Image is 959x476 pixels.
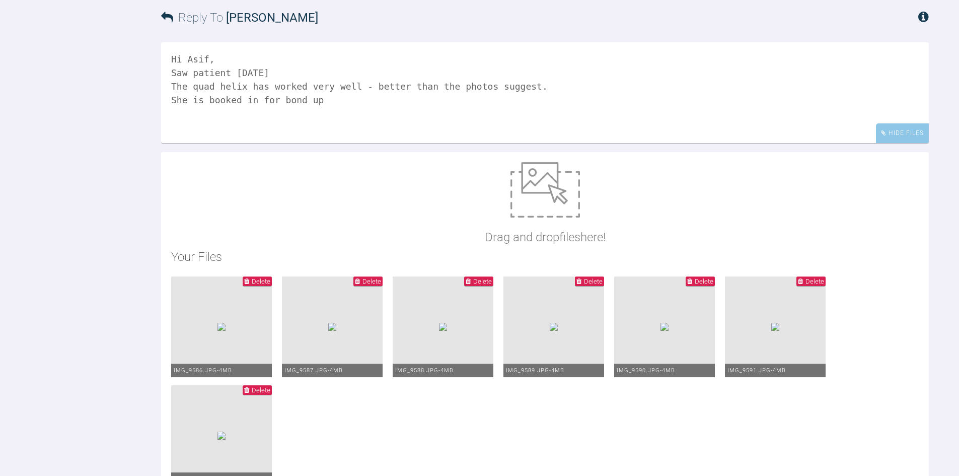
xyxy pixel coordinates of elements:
img: 0db0d8ea-47b2-4db8-84ed-4c862699ed57 [771,323,779,331]
span: Delete [805,278,824,285]
span: IMG_9589.JPG - 4MB [506,367,564,374]
span: IMG_9591.JPG - 4MB [727,367,786,374]
img: f1ae7e38-70f6-47e6-b0c8-b42846c79d00 [660,323,669,331]
img: e39015e5-326d-401c-b935-d7a41f7f1b50 [439,323,447,331]
img: 39e23161-1250-4ebe-92b7-44a8727d929c [217,432,226,440]
img: 6d8bf0ad-689f-42c4-9a96-a24e7ede1b61 [550,323,558,331]
span: Delete [362,278,381,285]
img: ba4e779d-53d3-4e4f-bc6c-8892bc9dce49 [217,323,226,331]
span: IMG_9586.JPG - 4MB [174,367,232,374]
span: [PERSON_NAME] [226,11,318,25]
span: Delete [473,278,492,285]
div: Hide Files [876,123,929,143]
h3: Reply To [161,8,318,27]
span: Delete [252,386,270,394]
span: IMG_9587.JPG - 4MB [284,367,343,374]
p: Drag and drop files here! [485,228,606,247]
span: Delete [252,278,270,285]
span: Delete [695,278,713,285]
img: 5a4cc7be-777a-42c4-888c-8cfd1fa3a834 [328,323,336,331]
span: Delete [584,278,603,285]
textarea: Hi Asif, Saw patient [DATE] The quad helix has worked very well - better than the photos suggest.... [161,42,929,143]
span: IMG_9590.JPG - 4MB [617,367,675,374]
span: IMG_9588.JPG - 4MB [395,367,454,374]
h2: Your Files [171,247,919,266]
